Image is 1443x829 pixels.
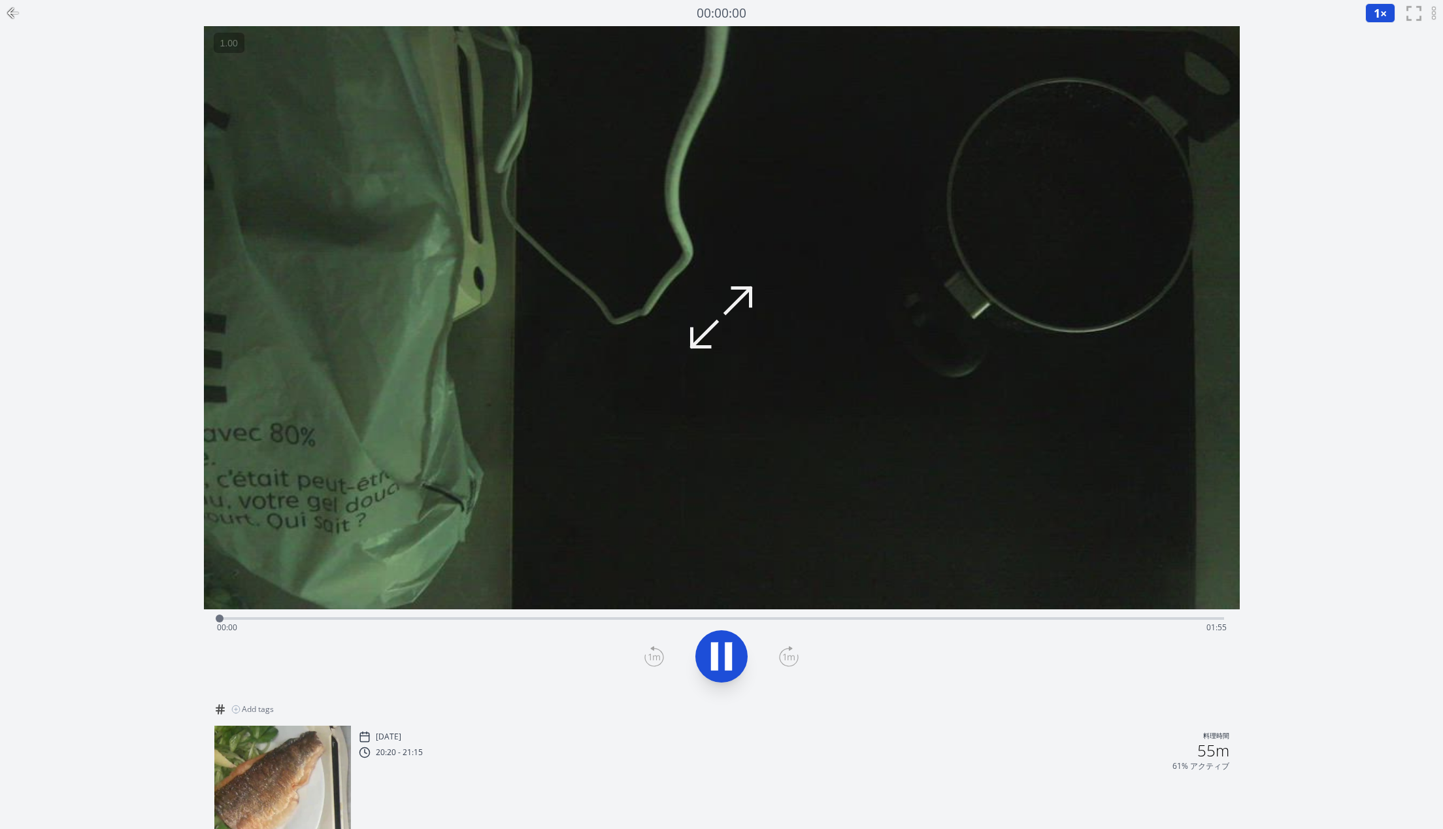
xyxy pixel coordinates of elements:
p: 料理時間 [1203,731,1229,743]
p: 61% アクティブ [1172,761,1229,771]
p: 20:20 - 21:15 [376,747,423,758]
button: Add tags [226,699,279,720]
span: Add tags [242,704,274,715]
span: 1 [1374,5,1380,21]
p: [DATE] [376,732,401,742]
a: 00:00:00 [697,4,746,23]
button: 1× [1365,3,1395,23]
span: 01:55 [1206,622,1227,633]
h2: 55m [1197,743,1229,758]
